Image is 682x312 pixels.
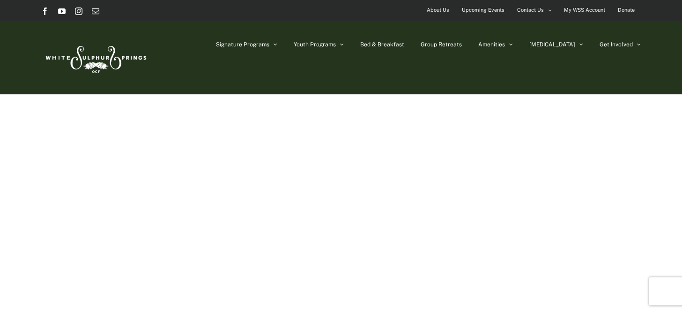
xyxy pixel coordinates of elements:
span: Amenities [478,42,505,47]
a: Get Involved [600,21,641,68]
span: Get Involved [600,42,633,47]
span: Signature Programs [216,42,269,47]
a: Bed & Breakfast [360,21,404,68]
span: Donate [618,3,635,17]
span: Bed & Breakfast [360,42,404,47]
span: Contact Us [517,3,544,17]
a: Amenities [478,21,513,68]
nav: Main Menu [216,21,641,68]
span: My WSS Account [564,3,605,17]
span: About Us [427,3,449,17]
a: [MEDICAL_DATA] [529,21,583,68]
a: Signature Programs [216,21,277,68]
span: Youth Programs [294,42,336,47]
span: Upcoming Events [462,3,504,17]
a: Youth Programs [294,21,344,68]
a: Group Retreats [421,21,462,68]
span: [MEDICAL_DATA] [529,42,575,47]
img: White Sulphur Springs Logo [41,36,149,80]
span: Group Retreats [421,42,462,47]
